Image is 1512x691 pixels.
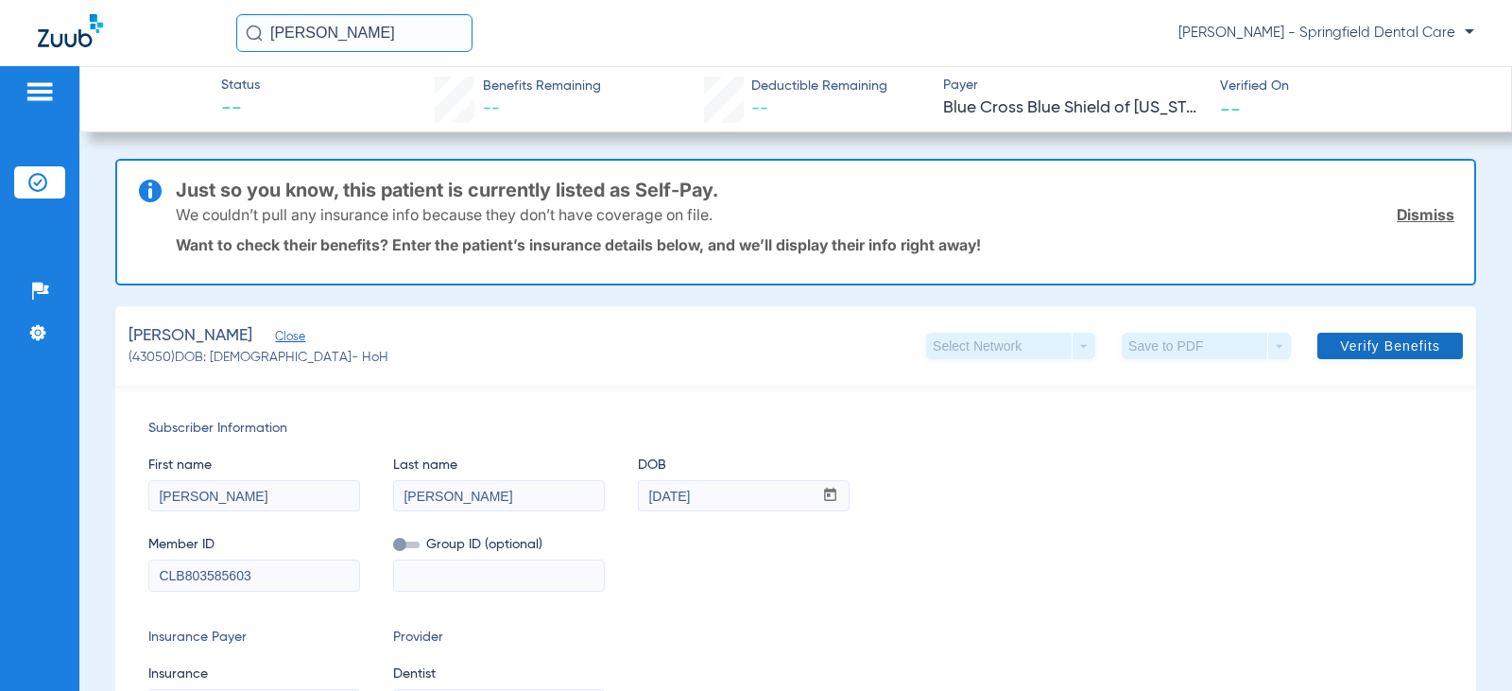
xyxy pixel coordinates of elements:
[176,181,1454,199] h3: Just so you know, this patient is currently listed as Self-Pay.
[148,456,360,475] span: First name
[812,481,849,511] button: Open calendar
[483,77,601,96] span: Benefits Remaining
[148,535,360,555] span: Member ID
[1397,205,1454,224] a: Dismiss
[38,14,103,47] img: Zuub Logo
[943,76,1204,95] span: Payer
[129,348,388,368] span: (43050) DOB: [DEMOGRAPHIC_DATA] - HoH
[25,80,55,103] img: hamburger-icon
[275,330,292,348] span: Close
[1317,333,1463,359] button: Verify Benefits
[176,205,713,224] p: We couldn’t pull any insurance info because they don’t have coverage on file.
[393,535,605,555] span: Group ID (optional)
[148,419,1443,439] span: Subscriber Information
[1178,24,1474,43] span: [PERSON_NAME] - Springfield Dental Care
[148,628,360,648] span: Insurance Payer
[1220,77,1481,96] span: Verified On
[393,456,605,475] span: Last name
[236,14,472,52] input: Search for patients
[751,100,768,117] span: --
[483,100,500,117] span: --
[943,96,1204,120] span: Blue Cross Blue Shield of [US_STATE]
[129,324,252,348] span: [PERSON_NAME]
[139,180,162,202] img: info-icon
[148,665,360,684] span: Insurance
[1220,98,1241,118] span: --
[221,76,260,95] span: Status
[246,25,263,42] img: Search Icon
[751,77,887,96] span: Deductible Remaining
[176,235,1454,254] p: Want to check their benefits? Enter the patient’s insurance details below, and we’ll display thei...
[1340,338,1440,354] span: Verify Benefits
[221,96,260,123] span: --
[393,665,605,684] span: Dentist
[638,456,850,475] span: DOB
[393,628,605,648] span: Provider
